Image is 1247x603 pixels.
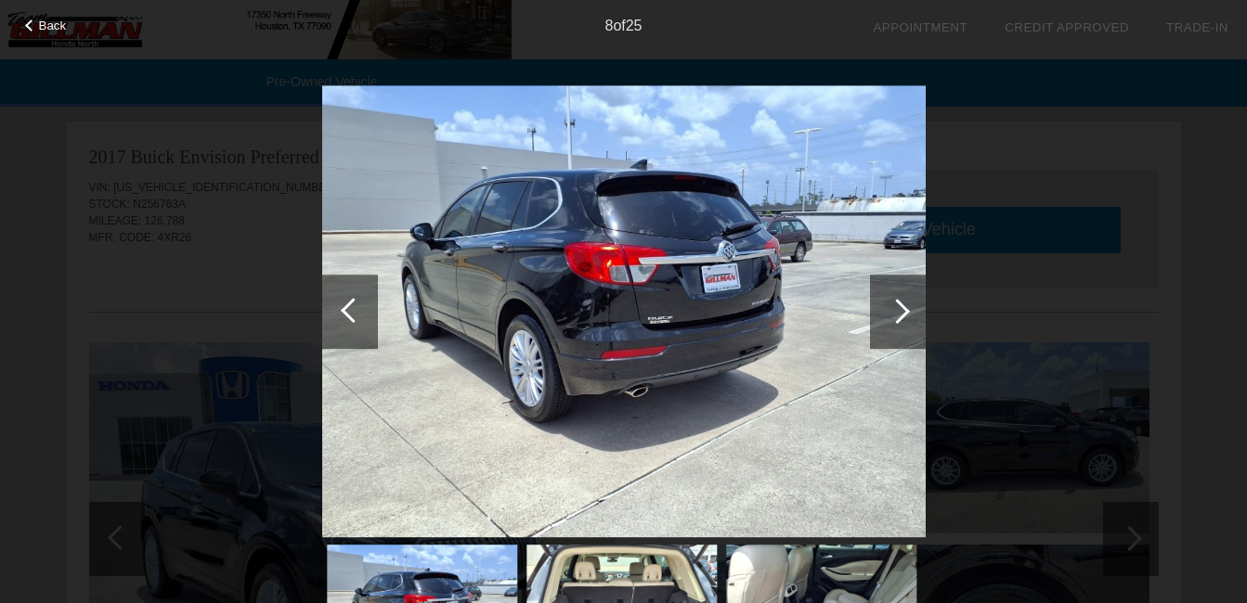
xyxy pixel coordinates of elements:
img: image.aspx [322,85,926,538]
a: Appointment [873,20,968,34]
a: Trade-In [1166,20,1228,34]
span: 8 [604,18,613,33]
span: 25 [626,18,643,33]
span: Back [39,19,67,32]
a: Credit Approved [1005,20,1129,34]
